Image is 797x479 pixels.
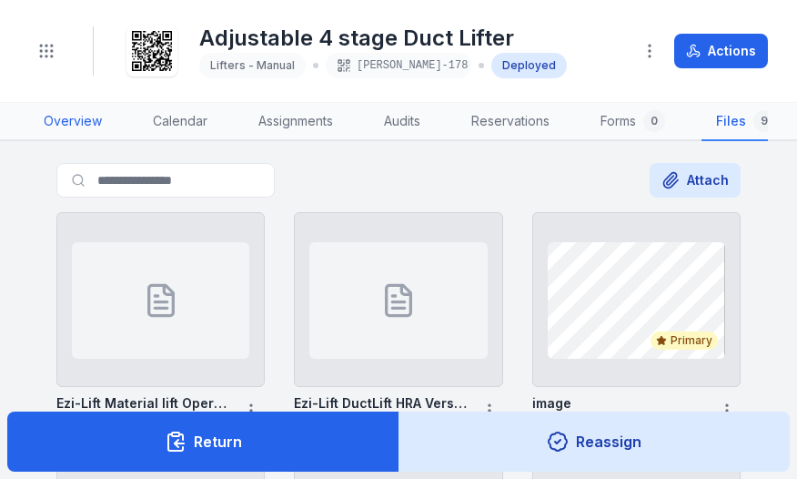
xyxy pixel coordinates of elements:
[650,163,741,198] button: Attach
[138,103,222,141] a: Calendar
[294,394,468,413] strong: Ezi-Lift DuctLift HRA Version1 (Current)
[674,34,768,68] button: Actions
[326,53,471,78] div: [PERSON_NAME]-178
[244,103,348,141] a: Assignments
[29,34,64,68] button: Toggle navigation
[7,412,399,472] button: Return
[701,103,790,141] a: Files9
[56,394,230,413] strong: Ezi-Lift Material lift Operators Manual
[643,110,665,132] div: 0
[369,103,435,141] a: Audits
[586,103,680,141] a: Forms0
[491,53,567,78] div: Deployed
[210,58,295,72] span: Lifters - Manual
[398,412,791,472] button: Reassign
[651,331,718,350] div: Primary
[29,103,116,141] a: Overview
[532,394,571,413] strong: image
[457,103,564,141] a: Reservations
[753,110,775,132] div: 9
[199,24,567,53] h1: Adjustable 4 stage Duct Lifter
